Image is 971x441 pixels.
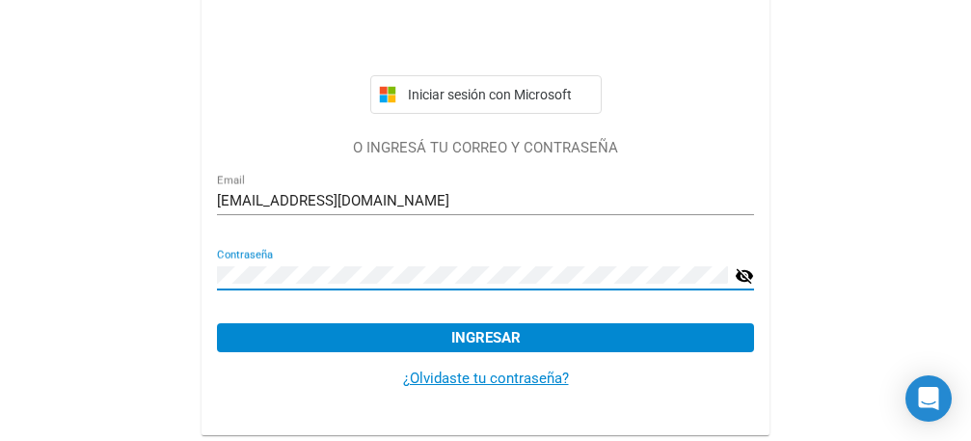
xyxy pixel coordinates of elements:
[217,323,754,352] button: Ingresar
[905,375,952,422] div: Open Intercom Messenger
[735,264,754,288] mat-icon: visibility_off
[361,19,611,62] iframe: Botón Iniciar sesión con Google
[404,87,593,102] span: Iniciar sesión con Microsoft
[217,137,754,159] p: O INGRESÁ TU CORREO Y CONTRASEÑA
[370,75,602,114] button: Iniciar sesión con Microsoft
[451,329,521,346] span: Ingresar
[403,370,569,387] a: ¿Olvidaste tu contraseña?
